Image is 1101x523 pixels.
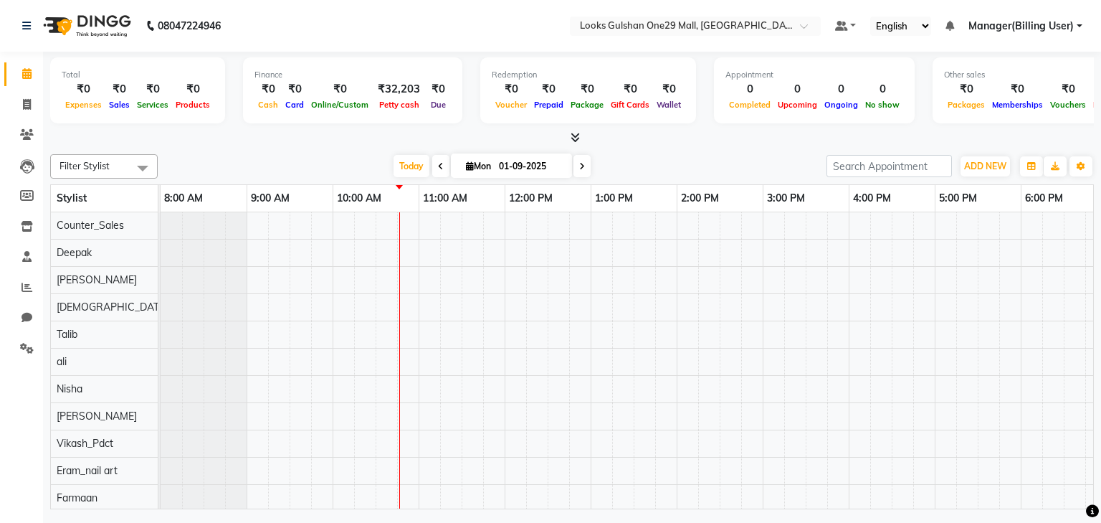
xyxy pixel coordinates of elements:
div: 0 [774,81,821,98]
div: ₹0 [308,81,372,98]
span: Petty cash [376,100,423,110]
span: Today [394,155,429,177]
span: Package [567,100,607,110]
a: 6:00 PM [1021,188,1067,209]
span: Products [172,100,214,110]
div: ₹0 [105,81,133,98]
div: 0 [862,81,903,98]
input: Search Appointment [826,155,952,177]
b: 08047224946 [158,6,221,46]
span: Online/Custom [308,100,372,110]
div: ₹0 [607,81,653,98]
div: ₹0 [944,81,988,98]
span: Counter_Sales [57,219,124,232]
span: Memberships [988,100,1047,110]
div: ₹0 [530,81,567,98]
span: Filter Stylist [59,160,110,171]
button: ADD NEW [961,156,1010,176]
a: 2:00 PM [677,188,723,209]
span: Expenses [62,100,105,110]
a: 5:00 PM [935,188,981,209]
span: Completed [725,100,774,110]
span: Wallet [653,100,685,110]
input: 2025-09-01 [495,156,566,177]
div: 0 [821,81,862,98]
div: ₹0 [988,81,1047,98]
span: Mon [462,161,495,171]
span: [PERSON_NAME] [57,273,137,286]
div: Total [62,69,214,81]
div: ₹0 [426,81,451,98]
span: Card [282,100,308,110]
span: Sales [105,100,133,110]
a: 12:00 PM [505,188,556,209]
a: 3:00 PM [763,188,809,209]
span: Due [427,100,449,110]
div: Appointment [725,69,903,81]
div: 0 [725,81,774,98]
span: Upcoming [774,100,821,110]
span: Packages [944,100,988,110]
img: logo [37,6,135,46]
a: 8:00 AM [161,188,206,209]
div: ₹0 [1047,81,1090,98]
span: Gift Cards [607,100,653,110]
span: Vikash_Pdct [57,437,113,450]
div: Finance [254,69,451,81]
div: ₹0 [567,81,607,98]
div: ₹0 [653,81,685,98]
div: ₹0 [282,81,308,98]
span: [PERSON_NAME] [57,410,137,423]
span: [DEMOGRAPHIC_DATA] [57,301,168,314]
span: ADD NEW [964,161,1006,171]
div: ₹0 [172,81,214,98]
span: Services [133,100,172,110]
div: ₹32,203 [372,81,426,98]
span: Vouchers [1047,100,1090,110]
span: Stylist [57,192,87,204]
div: ₹0 [254,81,282,98]
span: ali [57,355,67,368]
a: 1:00 PM [591,188,637,209]
span: No show [862,100,903,110]
span: Prepaid [530,100,567,110]
span: Manager(Billing User) [968,19,1074,34]
div: ₹0 [492,81,530,98]
span: Cash [254,100,282,110]
span: Deepak [57,246,92,259]
span: Eram_nail art [57,464,118,477]
span: Ongoing [821,100,862,110]
a: 4:00 PM [849,188,895,209]
div: Redemption [492,69,685,81]
span: Farmaan [57,491,97,504]
a: 9:00 AM [247,188,293,209]
span: Nisha [57,382,82,395]
div: ₹0 [133,81,172,98]
span: Talib [57,328,77,341]
span: Voucher [492,100,530,110]
a: 11:00 AM [419,188,471,209]
a: 10:00 AM [333,188,385,209]
div: ₹0 [62,81,105,98]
